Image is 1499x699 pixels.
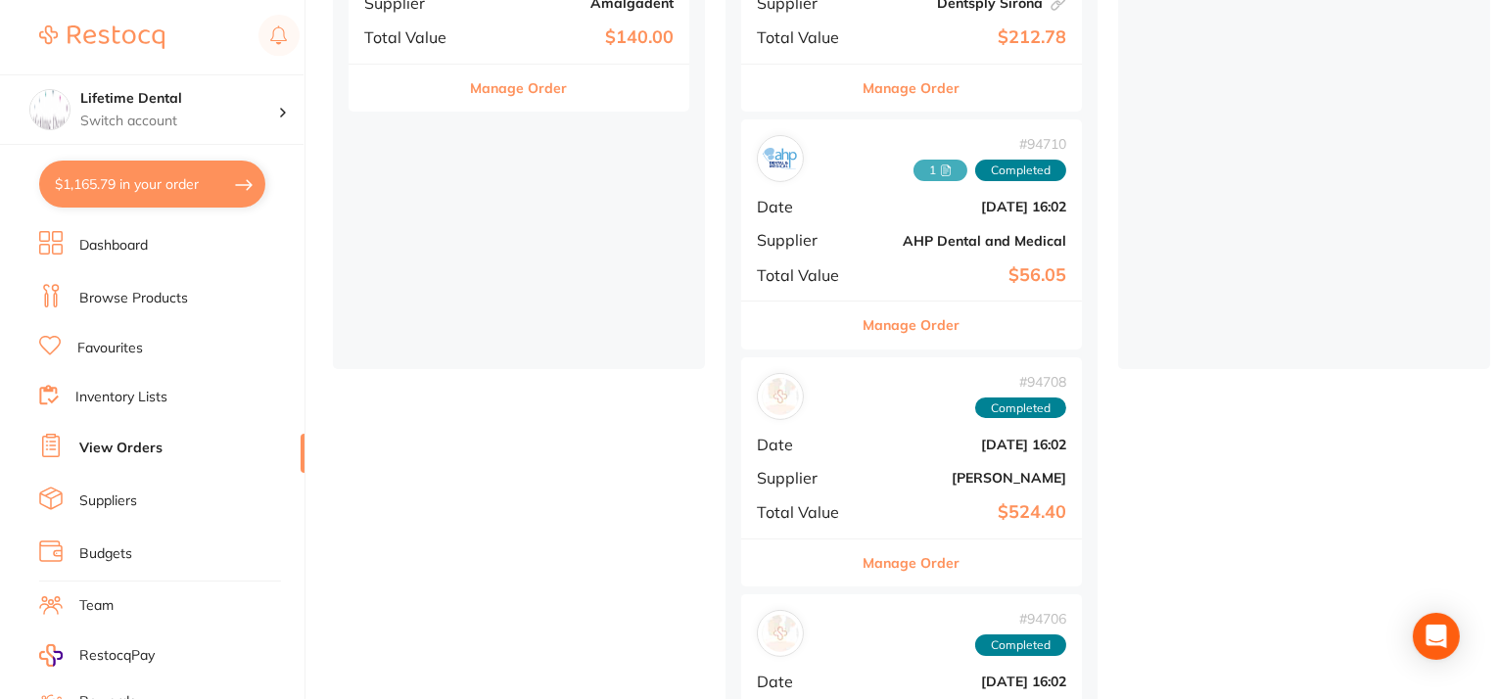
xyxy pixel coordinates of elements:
[913,136,1066,152] span: # 94710
[870,265,1066,286] b: $56.05
[79,289,188,308] a: Browse Products
[870,674,1066,689] b: [DATE] 16:02
[757,673,855,690] span: Date
[864,539,960,586] button: Manage Order
[39,15,164,60] a: Restocq Logo
[870,27,1066,48] b: $212.78
[79,596,114,616] a: Team
[870,437,1066,452] b: [DATE] 16:02
[757,266,855,284] span: Total Value
[757,469,855,487] span: Supplier
[30,90,70,129] img: Lifetime Dental
[975,397,1066,419] span: Completed
[975,374,1066,390] span: # 94708
[39,644,63,667] img: RestocqPay
[80,112,278,131] p: Switch account
[79,236,148,256] a: Dashboard
[39,161,265,208] button: $1,165.79 in your order
[870,470,1066,486] b: [PERSON_NAME]
[471,65,568,112] button: Manage Order
[79,491,137,511] a: Suppliers
[870,199,1066,214] b: [DATE] 16:02
[762,378,799,415] img: Adam Dental
[757,231,855,249] span: Supplier
[757,436,855,453] span: Date
[79,544,132,564] a: Budgets
[79,439,163,458] a: View Orders
[757,28,855,46] span: Total Value
[913,160,967,181] span: Received
[864,302,960,349] button: Manage Order
[975,634,1066,656] span: Completed
[757,503,855,521] span: Total Value
[975,611,1066,627] span: # 94706
[870,502,1066,523] b: $524.40
[80,89,278,109] h4: Lifetime Dental
[75,388,167,407] a: Inventory Lists
[1413,613,1460,660] div: Open Intercom Messenger
[762,140,799,177] img: AHP Dental and Medical
[762,615,799,652] img: Henry Schein Halas
[77,339,143,358] a: Favourites
[364,28,462,46] span: Total Value
[975,160,1066,181] span: Completed
[39,25,164,49] img: Restocq Logo
[870,233,1066,249] b: AHP Dental and Medical
[39,644,155,667] a: RestocqPay
[478,27,674,48] b: $140.00
[757,198,855,215] span: Date
[79,646,155,666] span: RestocqPay
[864,65,960,112] button: Manage Order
